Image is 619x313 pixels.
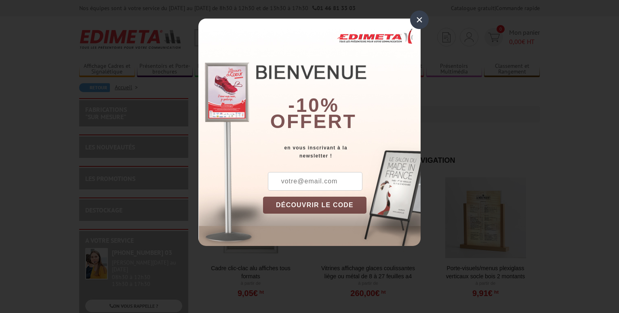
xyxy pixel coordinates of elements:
[263,197,366,214] button: DÉCOUVRIR LE CODE
[263,144,421,160] div: en vous inscrivant à la newsletter !
[268,172,362,191] input: votre@email.com
[288,95,339,116] b: -10%
[410,11,429,29] div: ×
[270,111,357,132] font: offert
